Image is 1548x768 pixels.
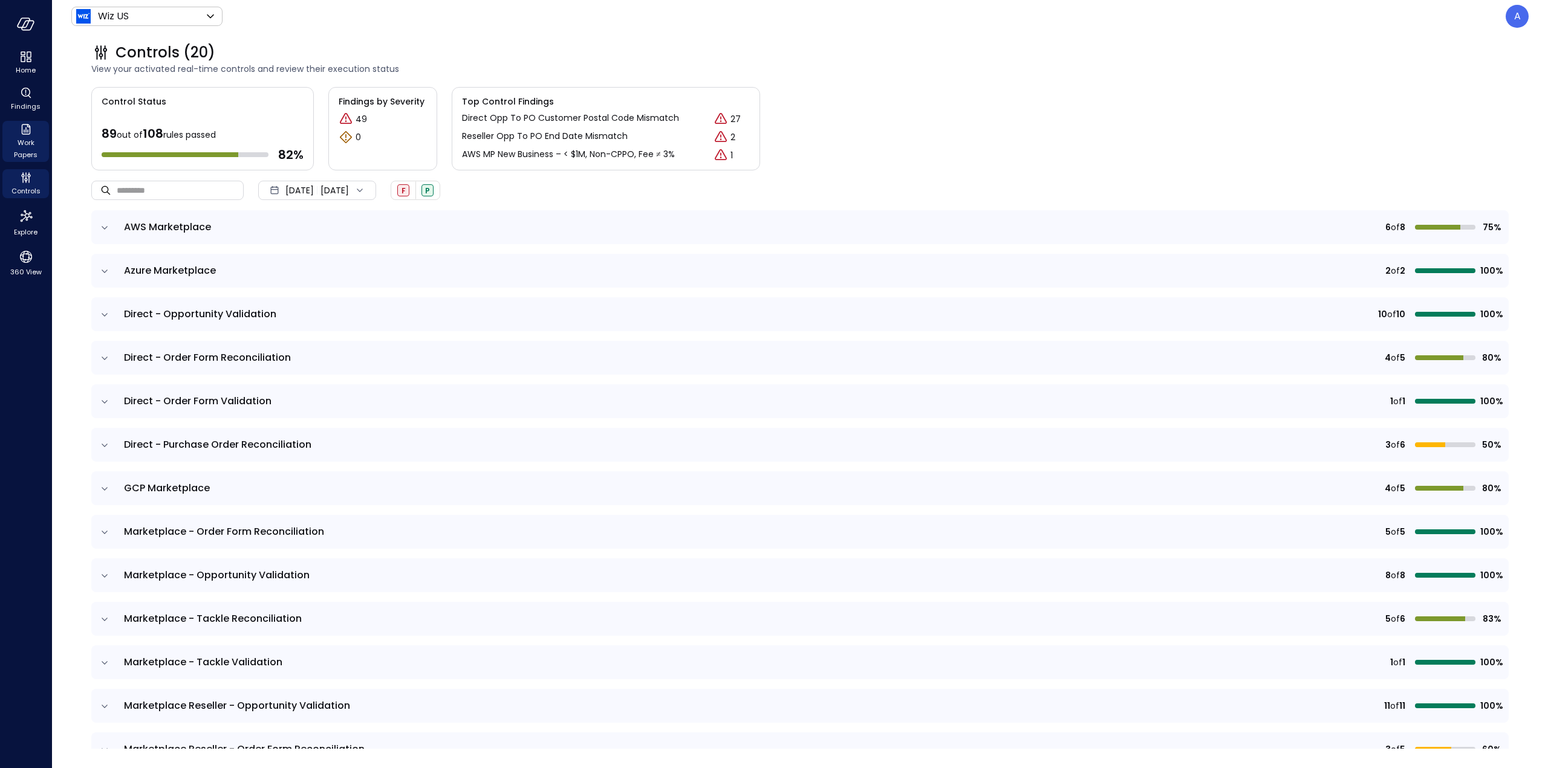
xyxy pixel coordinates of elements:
[730,113,741,126] p: 27
[1385,482,1391,495] span: 4
[1480,221,1501,234] span: 75%
[730,149,733,162] p: 1
[339,130,353,144] div: Warning
[1399,699,1405,712] span: 11
[124,699,350,712] span: Marketplace Reseller - Opportunity Validation
[163,129,216,141] span: rules passed
[76,9,91,24] img: Icon
[2,48,49,77] div: Home
[1390,656,1393,669] span: 1
[1385,264,1391,277] span: 2
[1400,525,1405,538] span: 5
[91,62,1509,76] span: View your activated real-time controls and review their execution status
[99,526,111,538] button: expand row
[1393,656,1402,669] span: of
[714,112,728,126] div: Critical
[421,184,434,196] div: Passed
[124,220,211,234] span: AWS Marketplace
[99,396,111,408] button: expand row
[1400,351,1405,364] span: 5
[124,307,276,321] span: Direct - Opportunity Validation
[1384,699,1390,712] span: 11
[99,744,111,756] button: expand row
[1480,395,1501,408] span: 100%
[1480,656,1501,669] span: 100%
[462,148,675,163] a: AWS MP New Business – < $1M, Non-CPPO, Fee ≠ 3%
[1391,221,1400,234] span: of
[1480,612,1501,625] span: 83%
[339,112,353,126] div: Critical
[714,148,728,163] div: Critical
[402,186,406,196] span: F
[356,113,367,126] p: 49
[1480,264,1501,277] span: 100%
[462,112,679,126] a: Direct Opp To PO Customer Postal Code Mismatch
[397,184,409,196] div: Failed
[462,130,628,143] p: Reseller Opp To PO End Date Mismatch
[1391,612,1400,625] span: of
[1480,351,1501,364] span: 80%
[1396,308,1405,321] span: 10
[124,350,291,364] span: Direct - Order Form Reconciliation
[1400,221,1405,234] span: 8
[98,9,129,24] p: Wiz US
[124,437,311,451] span: Direct - Purchase Order Reconciliation
[11,185,41,197] span: Controls
[462,130,628,144] a: Reseller Opp To PO End Date Mismatch
[16,64,36,76] span: Home
[356,131,361,144] p: 0
[714,130,728,144] div: Critical
[2,85,49,114] div: Findings
[143,125,163,142] span: 108
[99,570,111,582] button: expand row
[115,43,215,62] span: Controls (20)
[1480,438,1501,451] span: 50%
[99,352,111,364] button: expand row
[1385,569,1391,582] span: 8
[99,265,111,277] button: expand row
[117,129,143,141] span: out of
[1390,699,1399,712] span: of
[99,483,111,495] button: expand row
[1390,395,1393,408] span: 1
[1480,308,1501,321] span: 100%
[1400,569,1405,582] span: 8
[462,95,750,108] span: Top Control Findings
[1402,656,1405,669] span: 1
[1506,5,1529,28] div: Almog Shamay Hacohen
[99,657,111,669] button: expand row
[14,226,37,238] span: Explore
[2,247,49,279] div: 360 View
[1400,482,1405,495] span: 5
[1480,699,1501,712] span: 100%
[2,121,49,162] div: Work Papers
[124,394,272,408] span: Direct - Order Form Validation
[11,100,41,112] span: Findings
[1480,743,1501,756] span: 60%
[124,655,282,669] span: Marketplace - Tackle Validation
[124,568,310,582] span: Marketplace - Opportunity Validation
[425,186,430,196] span: P
[102,125,117,142] span: 89
[1387,308,1396,321] span: of
[124,481,210,495] span: GCP Marketplace
[1393,395,1402,408] span: of
[730,131,735,144] p: 2
[339,95,427,108] span: Findings by Severity
[1391,525,1400,538] span: of
[1385,743,1391,756] span: 3
[1378,308,1387,321] span: 10
[99,222,111,234] button: expand row
[2,205,49,239] div: Explore
[7,137,44,161] span: Work Papers
[1402,395,1405,408] span: 1
[124,524,324,538] span: Marketplace - Order Form Reconciliation
[10,266,42,278] span: 360 View
[1391,264,1400,277] span: of
[1391,482,1400,495] span: of
[99,613,111,625] button: expand row
[1480,482,1501,495] span: 80%
[99,439,111,451] button: expand row
[1514,9,1521,24] p: A
[1385,351,1391,364] span: 4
